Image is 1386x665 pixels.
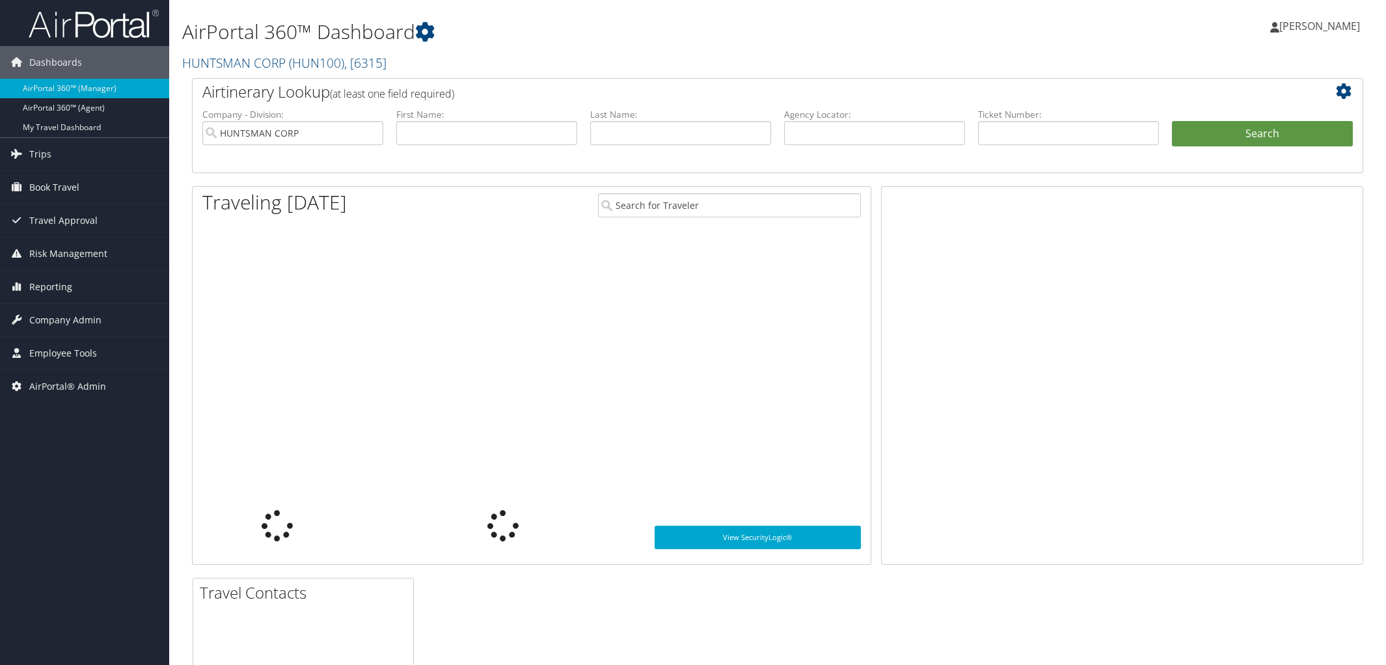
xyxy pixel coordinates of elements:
a: View SecurityLogic® [655,526,861,549]
span: [PERSON_NAME] [1279,19,1360,33]
label: Last Name: [590,108,771,121]
span: AirPortal® Admin [29,370,106,403]
span: Dashboards [29,46,82,79]
label: First Name: [396,108,577,121]
h1: Traveling [DATE] [202,189,347,216]
button: Search [1172,121,1353,147]
span: Employee Tools [29,337,97,370]
span: Risk Management [29,238,107,270]
span: Trips [29,138,51,170]
a: [PERSON_NAME] [1270,7,1373,46]
img: airportal-logo.png [29,8,159,39]
label: Agency Locator: [784,108,965,121]
span: (at least one field required) [330,87,454,101]
h1: AirPortal 360™ Dashboard [182,18,976,46]
input: Search for Traveler [598,193,861,217]
span: Book Travel [29,171,79,204]
span: ( HUN100 ) [289,54,344,72]
h2: Airtinerary Lookup [202,81,1255,103]
span: Travel Approval [29,204,98,237]
label: Ticket Number: [978,108,1159,121]
span: Reporting [29,271,72,303]
a: HUNTSMAN CORP [182,54,387,72]
h2: Travel Contacts [200,582,413,604]
span: Company Admin [29,304,102,336]
span: , [ 6315 ] [344,54,387,72]
label: Company - Division: [202,108,383,121]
